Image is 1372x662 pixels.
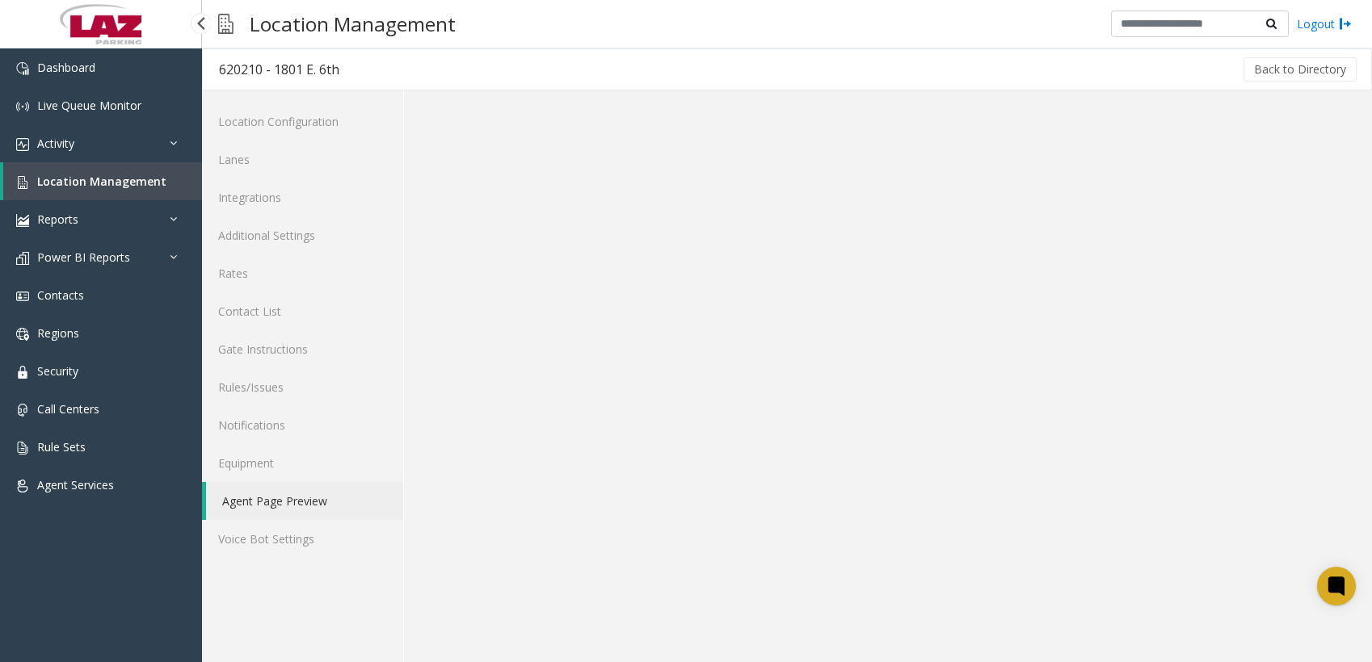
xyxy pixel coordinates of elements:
[37,439,86,455] span: Rule Sets
[37,401,99,417] span: Call Centers
[37,287,84,303] span: Contacts
[1297,15,1352,32] a: Logout
[202,406,403,444] a: Notifications
[16,328,29,341] img: 'icon'
[16,214,29,227] img: 'icon'
[37,249,130,265] span: Power BI Reports
[16,252,29,265] img: 'icon'
[3,162,202,200] a: Location Management
[242,4,464,44] h3: Location Management
[16,62,29,75] img: 'icon'
[37,136,74,151] span: Activity
[16,404,29,417] img: 'icon'
[202,254,403,292] a: Rates
[202,368,403,406] a: Rules/Issues
[219,59,339,80] div: 620210 - 1801 E. 6th
[202,216,403,254] a: Additional Settings
[37,174,166,189] span: Location Management
[218,4,234,44] img: pageIcon
[16,442,29,455] img: 'icon'
[37,363,78,379] span: Security
[1339,15,1352,32] img: logout
[202,103,403,140] a: Location Configuration
[16,290,29,303] img: 'icon'
[202,330,403,368] a: Gate Instructions
[202,178,403,216] a: Integrations
[37,98,141,113] span: Live Queue Monitor
[16,138,29,151] img: 'icon'
[16,480,29,492] img: 'icon'
[202,140,403,178] a: Lanes
[37,212,78,227] span: Reports
[37,60,95,75] span: Dashboard
[202,292,403,330] a: Contact List
[37,477,114,492] span: Agent Services
[1244,57,1357,82] button: Back to Directory
[206,482,403,520] a: Agent Page Preview
[37,325,79,341] span: Regions
[16,176,29,189] img: 'icon'
[16,100,29,113] img: 'icon'
[16,366,29,379] img: 'icon'
[202,444,403,482] a: Equipment
[202,520,403,558] a: Voice Bot Settings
